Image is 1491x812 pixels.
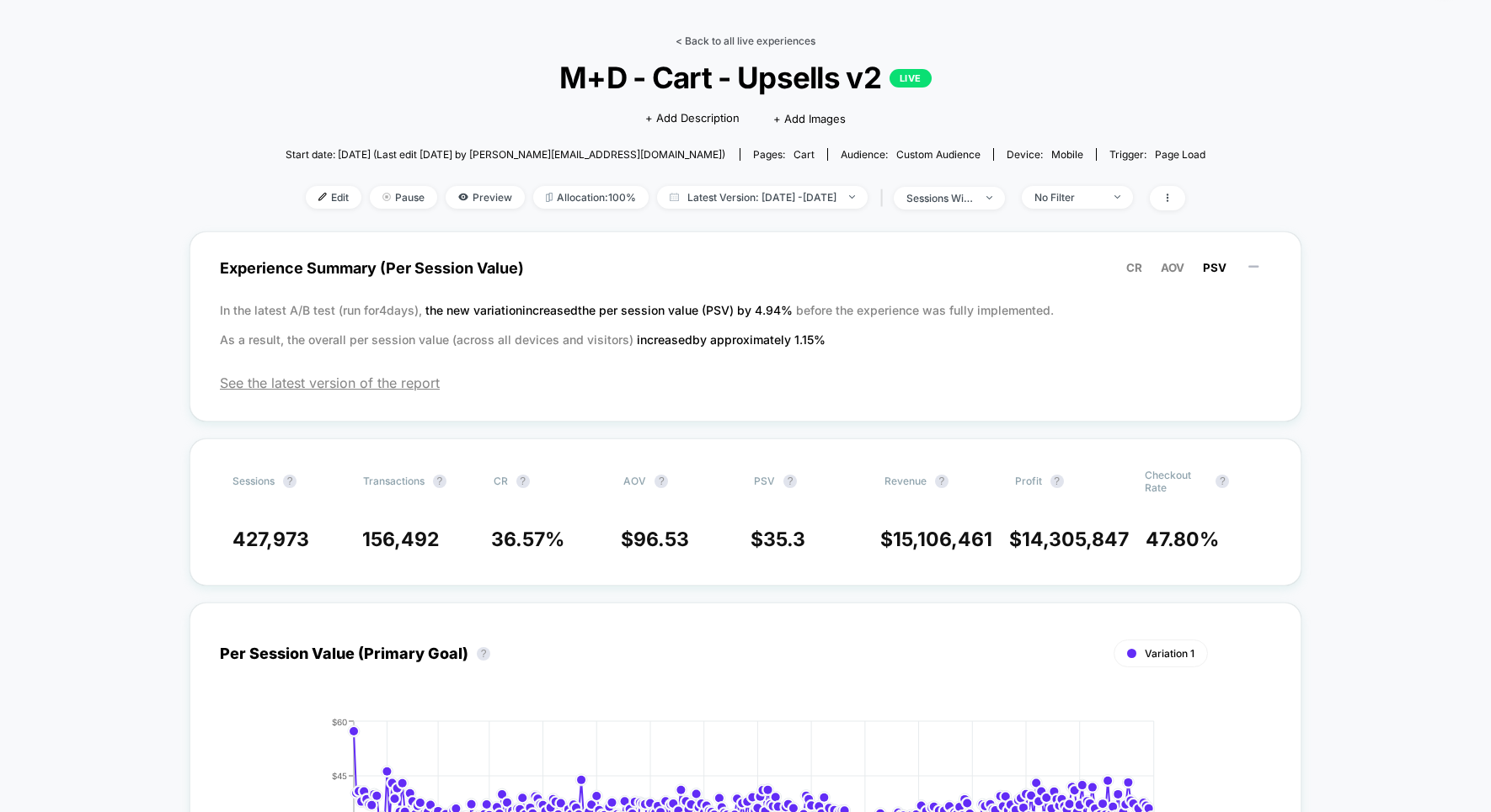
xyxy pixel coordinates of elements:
[876,186,894,210] span: |
[1145,647,1194,660] span: Variation 1
[1050,475,1064,488] button: ?
[993,148,1096,161] span: Device:
[935,475,949,488] button: ?
[1114,195,1120,199] img: end
[751,528,805,551] span: $
[637,332,826,347] span: increased by approximately 1.15 %
[425,303,796,317] span: the new variation increased the per session value (PSV) by 4.94 %
[1203,261,1226,274] span: PSV
[286,148,725,161] span: Start date: [DATE] (Last edit [DATE] by [PERSON_NAME][EMAIL_ADDRESS][DOMAIN_NAME])
[1034,191,1102,204] div: No Filter
[676,34,815,47] a: < Back to all live experiences
[763,528,805,551] span: 35.3
[318,193,327,201] img: edit
[1121,260,1147,275] button: CR
[332,716,347,726] tspan: $60
[331,60,1159,95] span: M+D - Cart - Upsells v2
[1156,260,1189,275] button: AOV
[880,528,992,551] span: $
[533,186,649,209] span: Allocation: 100%
[1146,528,1219,551] span: 47.80 %
[1051,148,1083,161] span: mobile
[494,475,508,487] span: CR
[645,110,740,127] span: + Add Description
[670,193,679,201] img: calendar
[621,528,689,551] span: $
[849,195,855,199] img: end
[657,186,868,209] span: Latest Version: [DATE] - [DATE]
[516,475,530,488] button: ?
[363,475,425,487] span: Transactions
[753,148,815,161] div: Pages:
[491,528,564,551] span: 36.57 %
[477,647,490,661] button: ?
[220,249,1271,287] span: Experience Summary (Per Session Value)
[1155,148,1205,161] span: Page Load
[890,69,932,88] p: LIVE
[220,374,1271,391] span: See the latest version of the report
[633,528,689,551] span: 96.53
[1161,261,1184,274] span: AOV
[446,186,525,209] span: Preview
[906,192,974,204] div: sessions with impression
[794,148,815,161] span: cart
[1126,261,1142,274] span: CR
[1145,469,1207,494] span: Checkout Rate
[754,475,775,487] span: PSV
[655,475,668,488] button: ?
[1109,148,1205,161] div: Trigger:
[1015,475,1042,487] span: Profit
[896,148,981,161] span: Custom Audience
[1198,260,1232,275] button: PSV
[986,196,992,199] img: end
[382,193,391,201] img: end
[1022,528,1129,551] span: 14,305,847
[283,475,297,488] button: ?
[773,112,846,125] span: + Add Images
[623,475,646,487] span: AOV
[332,770,347,780] tspan: $45
[841,148,981,161] div: Audience:
[1216,475,1229,488] button: ?
[220,295,1271,354] p: In the latest A/B test (run for 4 days), before the experience was fully implemented. As a result...
[370,186,437,209] span: Pause
[783,475,797,488] button: ?
[893,528,992,551] span: 15,106,461
[884,475,927,487] span: Revenue
[546,193,553,202] img: rebalance
[232,475,275,487] span: Sessions
[306,186,361,209] span: Edit
[433,475,446,488] button: ?
[232,528,309,551] span: 427,973
[362,528,439,551] span: 156,492
[1009,528,1129,551] span: $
